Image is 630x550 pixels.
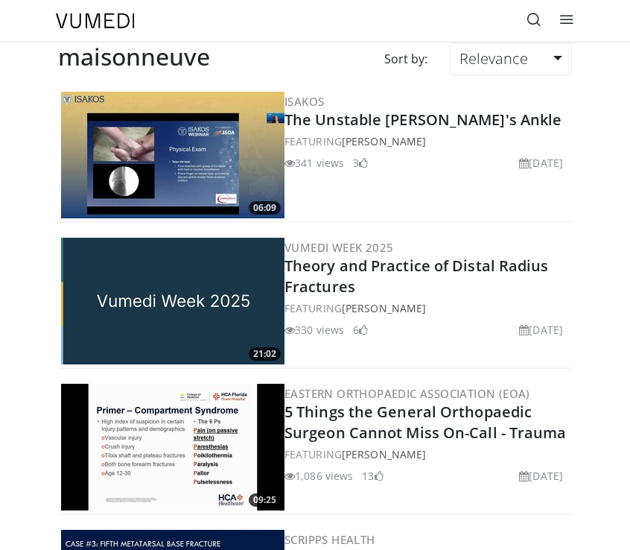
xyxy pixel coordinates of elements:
[342,301,426,315] a: [PERSON_NAME]
[284,446,569,462] div: FEATURING
[519,322,563,338] li: [DATE]
[519,468,563,484] li: [DATE]
[58,42,210,71] h2: maisonneuve
[61,238,284,364] img: 00376a2a-df33-4357-8f72-5b9cd9908985.jpg.300x170_q85_crop-smart_upscale.jpg
[249,201,281,215] span: 06:09
[373,42,439,75] div: Sort by:
[61,384,284,511] a: 09:25
[284,155,344,171] li: 341 views
[342,447,426,461] a: [PERSON_NAME]
[284,532,375,547] a: Scripps Health
[61,238,284,364] a: 21:02
[519,155,563,171] li: [DATE]
[284,110,561,130] a: The Unstable [PERSON_NAME]'s Ankle
[362,468,383,484] li: 13
[353,322,368,338] li: 6
[450,42,572,75] a: Relevance
[249,347,281,361] span: 21:02
[284,133,569,149] div: FEATURING
[284,300,569,316] div: FEATURING
[284,94,324,109] a: ISAKOS
[284,386,530,401] a: Eastern Orthopaedic Association (EOA)
[284,240,393,255] a: Vumedi Week 2025
[353,155,368,171] li: 3
[342,134,426,148] a: [PERSON_NAME]
[61,384,284,511] img: 0c497feb-67dc-4c25-baef-a931a7e99440.300x170_q85_crop-smart_upscale.jpg
[459,48,528,69] span: Relevance
[61,92,284,218] img: 7fbdac32-9ed1-4109-89bd-7e79c3ddc9d8.300x170_q85_crop-smart_upscale.jpg
[249,493,281,507] span: 09:25
[284,468,353,484] li: 1,086 views
[284,322,344,338] li: 330 views
[61,92,284,218] a: 06:09
[284,256,549,297] a: Theory and Practice of Distal Radius Fractures
[56,13,135,28] img: VuMedi Logo
[284,402,567,443] a: 5 Things the General Orthopaedic Surgeon Cannot Miss On-Call - Trauma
